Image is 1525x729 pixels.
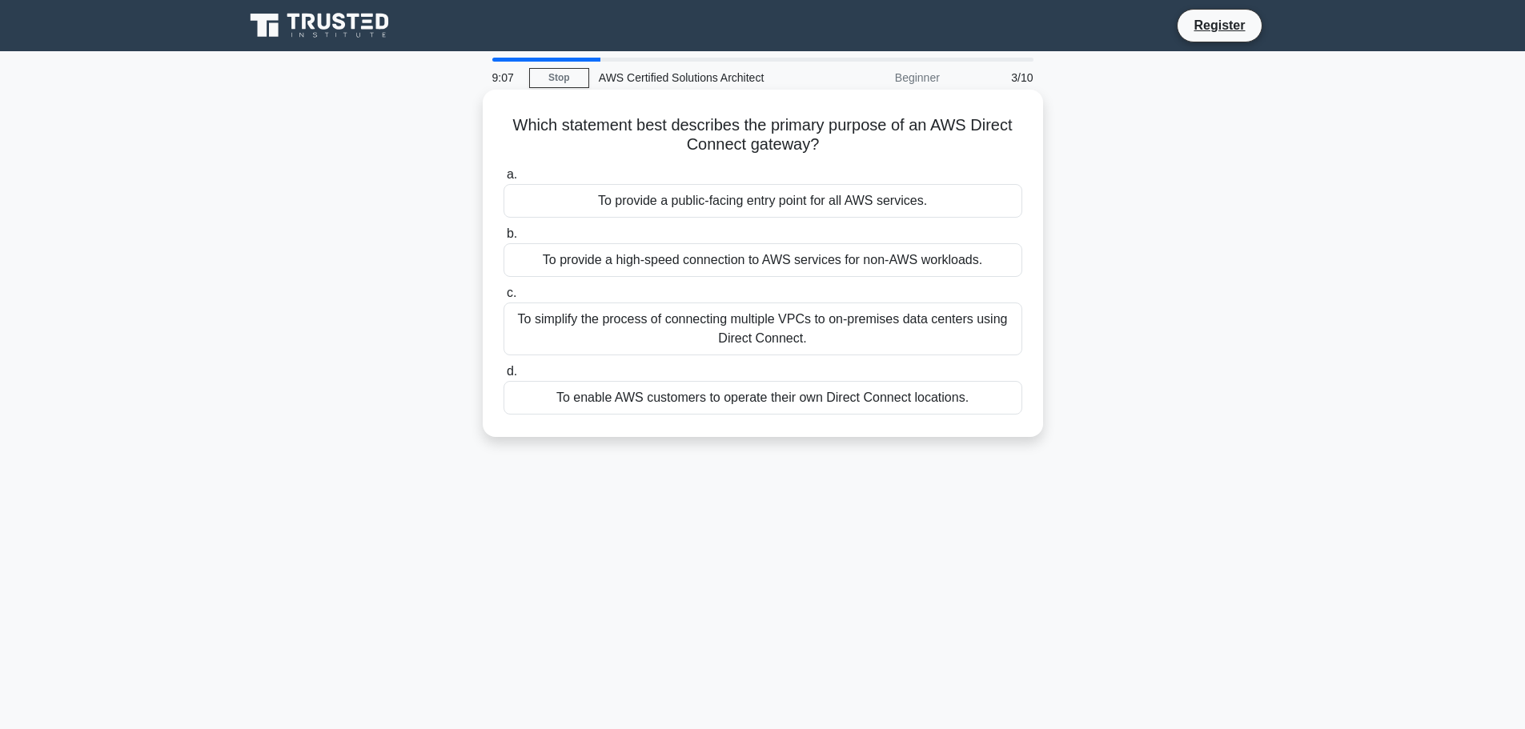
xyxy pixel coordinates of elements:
[504,243,1022,277] div: To provide a high-speed connection to AWS services for non-AWS workloads.
[504,381,1022,415] div: To enable AWS customers to operate their own Direct Connect locations.
[502,115,1024,155] h5: Which statement best describes the primary purpose of an AWS Direct Connect gateway?
[529,68,589,88] a: Stop
[483,62,529,94] div: 9:07
[507,226,517,240] span: b.
[809,62,949,94] div: Beginner
[949,62,1043,94] div: 3/10
[504,184,1022,218] div: To provide a public-facing entry point for all AWS services.
[507,286,516,299] span: c.
[507,167,517,181] span: a.
[507,364,517,378] span: d.
[589,62,809,94] div: AWS Certified Solutions Architect
[1184,15,1254,35] a: Register
[504,302,1022,355] div: To simplify the process of connecting multiple VPCs to on-premises data centers using Direct Conn...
